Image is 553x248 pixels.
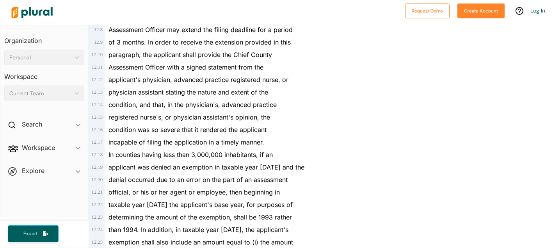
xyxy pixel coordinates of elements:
[18,230,43,237] span: Export
[108,238,293,246] span: exemption shall also include an amount equal to (i) the amount
[92,64,103,70] span: 12 . 11
[457,6,505,14] a: Create Account
[405,6,450,14] a: Request Demo
[91,202,103,207] span: 12 . 22
[91,89,103,95] span: 12 . 13
[9,89,71,98] div: Current Team
[108,51,272,59] span: paragraph, the applicant shall provide the Chief County
[94,39,103,45] span: 12 . 9
[91,177,103,182] span: 12 . 20
[108,188,280,196] span: official, or his or her agent or employee, then beginning in
[108,213,292,221] span: determining the amount of the exemption, shall be 1993 rather
[91,139,103,145] span: 12 . 17
[91,189,103,195] span: 12 . 21
[108,26,293,34] span: Assessment Officer may extend the filing deadline for a period
[108,138,264,146] span: incapable of filing the application in a timely manner.
[91,52,103,57] span: 12 . 10
[108,176,288,184] span: denial occurred due to an error on the part of an assessment
[91,114,103,120] span: 12 . 15
[9,54,71,62] div: Personal
[91,77,103,82] span: 12 . 12
[108,76,288,84] span: applicant's physician, advanced practice registered nurse, or
[108,163,304,171] span: applicant was denied an exemption in taxable year [DATE] and the
[108,113,270,121] span: registered nurse's, or physician assistant's opinion, the
[4,29,84,46] h3: Organization
[22,120,42,128] h2: Search
[108,201,293,209] span: taxable year [DATE] the applicant's base year, for purposes of
[91,152,103,157] span: 12 . 18
[405,4,450,18] button: Request Demo
[91,127,103,132] span: 12 . 16
[94,27,103,32] span: 12 . 8
[108,126,267,134] span: condition was so severe that it rendered the applicant
[108,63,263,71] span: Assessment Officer with a signed statement from the
[108,226,288,234] span: than 1994. In addition, in taxable year [DATE], the applicant's
[91,227,103,232] span: 12 . 24
[91,239,103,245] span: 12 . 25
[108,151,273,159] span: In counties having less than 3,000,000 inhabitants, if an
[108,38,291,46] span: of 3 months. In order to receive the extension provided in this
[8,225,59,242] button: Export
[91,164,103,170] span: 12 . 19
[457,4,505,18] button: Create Account
[108,88,268,96] span: physician assistant stating the nature and extent of the
[91,214,103,220] span: 12 . 23
[108,101,277,109] span: condition, and that, in the physician's, advanced practice
[91,102,103,107] span: 12 . 14
[530,7,545,14] a: Log In
[4,65,84,82] h3: Workspace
